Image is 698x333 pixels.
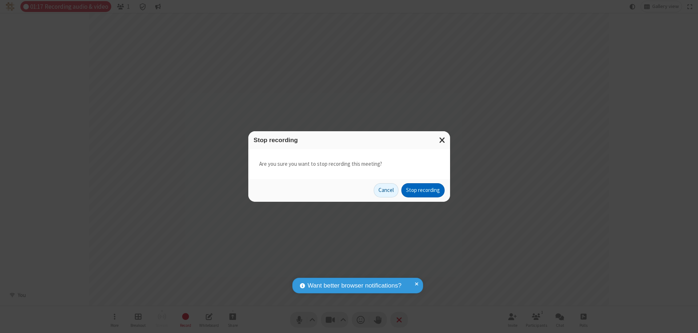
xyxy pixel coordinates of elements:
button: Cancel [374,183,398,198]
h3: Stop recording [254,137,445,144]
button: Stop recording [401,183,445,198]
div: Are you sure you want to stop recording this meeting? [248,149,450,179]
span: Want better browser notifications? [308,281,401,290]
button: Close modal [435,131,450,149]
